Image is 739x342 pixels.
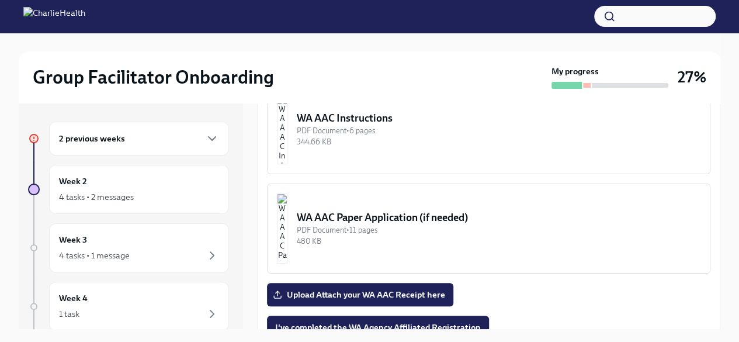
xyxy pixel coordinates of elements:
[297,136,700,147] div: 344.66 KB
[59,233,87,246] h6: Week 3
[277,94,287,164] img: WA AAC Instructions
[59,132,125,145] h6: 2 previous weeks
[297,210,700,224] div: WA AAC Paper Application (if needed)
[297,111,700,125] div: WA AAC Instructions
[551,65,599,77] strong: My progress
[678,67,706,88] h3: 27%
[33,65,274,89] h2: Group Facilitator Onboarding
[267,184,710,274] button: WA AAC Paper Application (if needed)PDF Document•11 pages480 KB
[277,194,287,264] img: WA AAC Paper Application (if needed)
[297,236,700,247] div: 480 KB
[49,122,229,156] div: 2 previous weeks
[267,283,453,306] label: Upload Attach your WA AAC Receipt here
[28,282,229,331] a: Week 41 task
[23,7,85,26] img: CharlieHealth
[267,316,489,339] button: I've completed the WA Agency Affiliated Registration
[59,191,134,203] div: 4 tasks • 2 messages
[275,322,481,333] span: I've completed the WA Agency Affiliated Registration
[275,289,445,300] span: Upload Attach your WA AAC Receipt here
[28,165,229,214] a: Week 24 tasks • 2 messages
[267,84,710,174] button: WA AAC InstructionsPDF Document•6 pages344.66 KB
[59,292,88,305] h6: Week 4
[297,224,700,236] div: PDF Document • 11 pages
[59,308,79,320] div: 1 task
[59,175,87,188] h6: Week 2
[297,125,700,136] div: PDF Document • 6 pages
[59,250,130,261] div: 4 tasks • 1 message
[28,223,229,272] a: Week 34 tasks • 1 message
